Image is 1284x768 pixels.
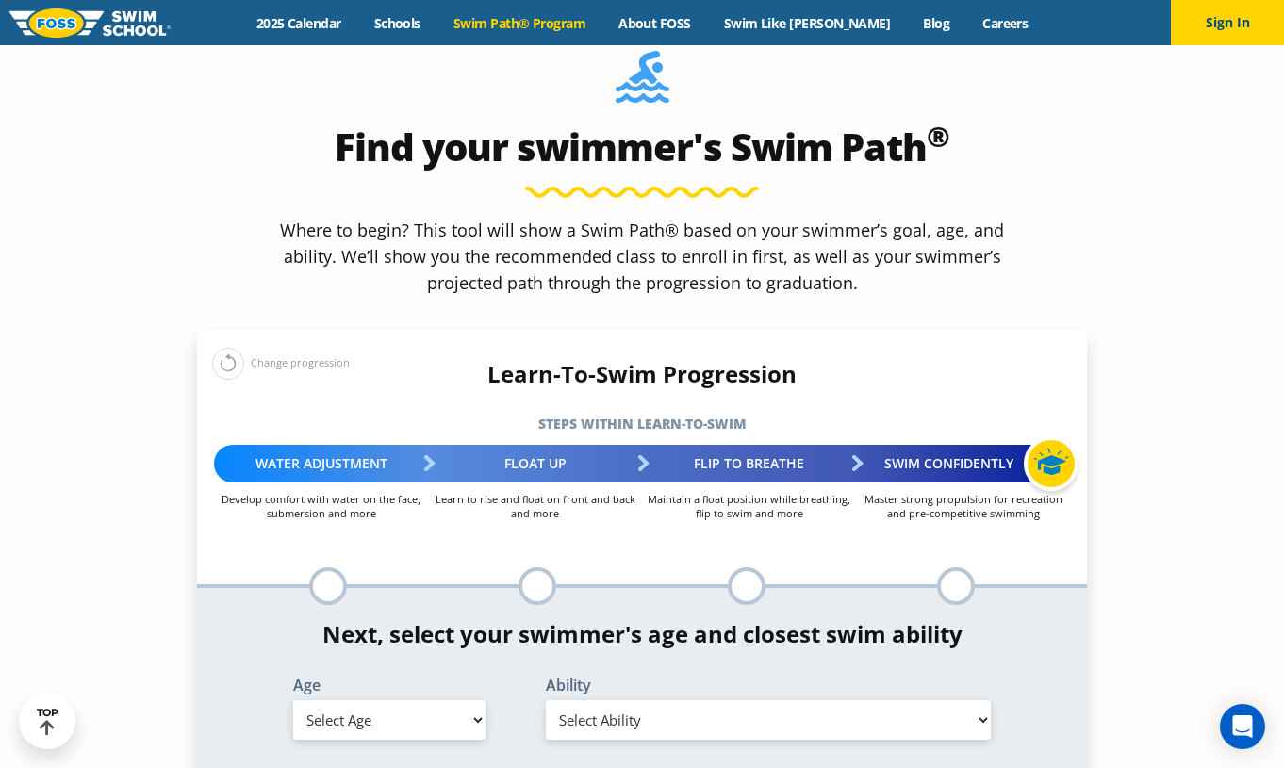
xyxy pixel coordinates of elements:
h4: Next, select your swimmer's age and closest swim ability [197,621,1087,647]
div: Float Up [428,445,642,482]
img: FOSS Swim School Logo [9,8,171,38]
p: Develop comfort with water on the face, submersion and more [214,492,428,520]
a: Swim Like [PERSON_NAME] [707,14,907,32]
div: Water Adjustment [214,445,428,482]
div: Change progression [212,347,350,380]
a: About FOSS [602,14,708,32]
a: Careers [966,14,1045,32]
label: Ability [546,678,991,693]
div: Swim Confidently [856,445,1070,482]
p: Master strong propulsion for recreation and pre-competitive swimming [856,492,1070,520]
div: TOP [37,707,58,736]
a: Swim Path® Program [436,14,601,32]
p: Maintain a float position while breathing, flip to swim and more [642,492,856,520]
a: 2025 Calendar [239,14,357,32]
p: Where to begin? This tool will show a Swim Path® based on your swimmer’s goal, age, and ability. ... [272,217,1012,296]
h5: Steps within Learn-to-Swim [197,411,1087,437]
a: Schools [357,14,436,32]
p: Learn to rise and float on front and back and more [428,492,642,520]
h2: Find your swimmer's Swim Path [197,124,1087,170]
div: Flip to Breathe [642,445,856,482]
label: Age [293,678,486,693]
img: Foss-Location-Swimming-Pool-Person.svg [616,51,669,115]
a: Blog [907,14,966,32]
div: Open Intercom Messenger [1220,704,1265,749]
sup: ® [927,117,949,155]
h4: Learn-To-Swim Progression [197,361,1087,387]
